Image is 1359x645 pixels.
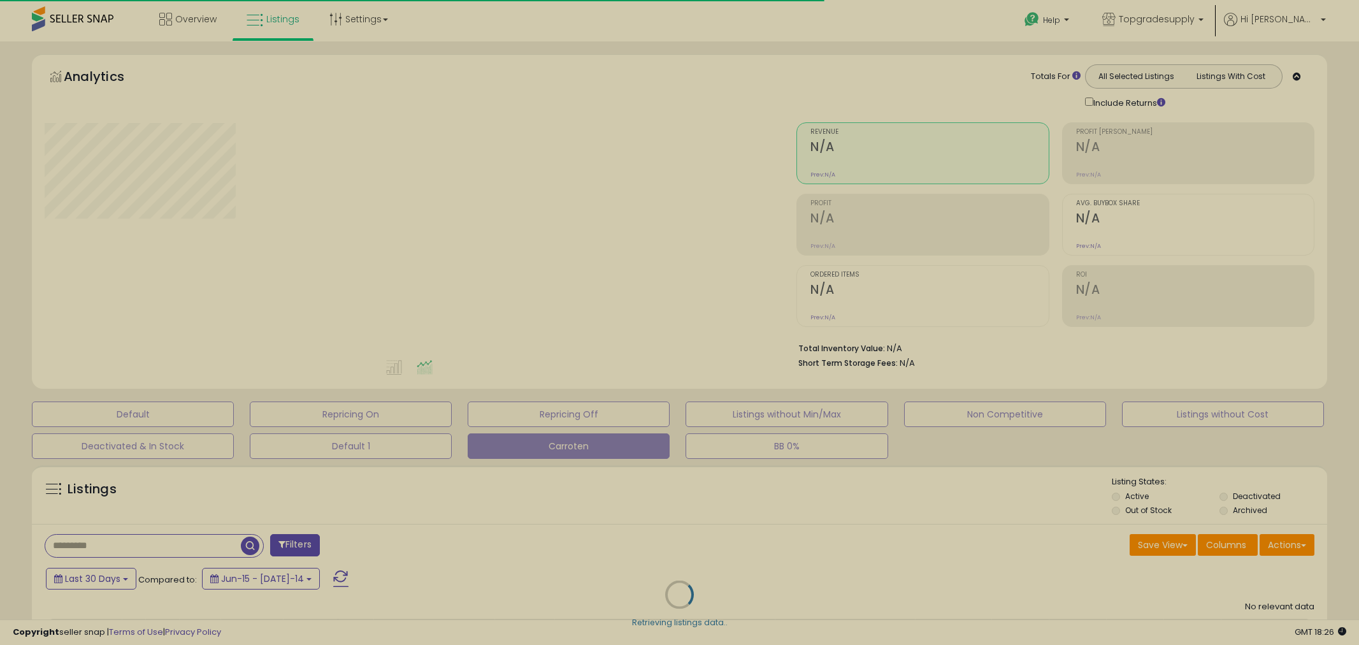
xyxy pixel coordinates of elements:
button: Deactivated & In Stock [32,433,234,459]
small: Prev: N/A [810,314,835,321]
i: Get Help [1024,11,1040,27]
h2: N/A [1076,140,1314,157]
h5: Analytics [64,68,149,89]
span: Listings [266,13,299,25]
button: Listings With Cost [1183,68,1278,85]
h2: N/A [810,140,1048,157]
button: Carroten [468,433,670,459]
span: Overview [175,13,217,25]
div: Totals For [1031,71,1081,83]
button: Repricing On [250,402,452,427]
button: Listings without Cost [1122,402,1324,427]
button: All Selected Listings [1089,68,1184,85]
button: Listings without Min/Max [686,402,888,427]
small: Prev: N/A [810,242,835,250]
h2: N/A [1076,211,1314,228]
a: Hi [PERSON_NAME] [1224,13,1326,41]
div: Include Returns [1075,95,1181,110]
span: ROI [1076,272,1314,279]
span: Topgradesupply [1119,13,1195,25]
button: Default [32,402,234,427]
button: Default 1 [250,433,452,459]
h2: N/A [810,211,1048,228]
span: Ordered Items [810,272,1048,279]
small: Prev: N/A [1076,171,1101,178]
div: Retrieving listings data.. [632,617,728,628]
h2: N/A [810,282,1048,300]
span: Profit [810,200,1048,207]
small: Prev: N/A [810,171,835,178]
b: Total Inventory Value: [798,343,885,354]
button: BB 0% [686,433,888,459]
span: N/A [900,357,915,369]
span: Hi [PERSON_NAME] [1240,13,1317,25]
button: Non Competitive [904,402,1106,427]
a: Help [1014,2,1082,41]
small: Prev: N/A [1076,242,1101,250]
span: Profit [PERSON_NAME] [1076,129,1314,136]
span: Help [1043,15,1060,25]
span: Revenue [810,129,1048,136]
span: Avg. Buybox Share [1076,200,1314,207]
button: Repricing Off [468,402,670,427]
h2: N/A [1076,282,1314,300]
li: N/A [798,340,1305,355]
div: seller snap | | [13,627,221,639]
strong: Copyright [13,626,59,638]
b: Short Term Storage Fees: [798,358,898,368]
small: Prev: N/A [1076,314,1101,321]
